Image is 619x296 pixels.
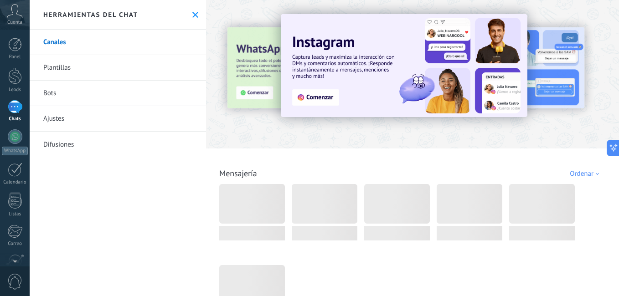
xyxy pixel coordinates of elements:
a: Plantillas [30,55,206,81]
div: Correo [2,241,28,247]
div: Listas [2,211,28,217]
a: Canales [30,30,206,55]
span: Cuenta [7,20,22,26]
div: Calendario [2,179,28,185]
img: Slide 1 [281,14,527,117]
div: Ordenar [570,169,602,178]
h2: Herramientas del chat [43,10,138,19]
a: Ajustes [30,106,206,132]
div: Chats [2,116,28,122]
div: WhatsApp [2,147,28,155]
div: Panel [2,54,28,60]
a: Bots [30,81,206,106]
div: Leads [2,87,28,93]
a: Difusiones [30,132,206,157]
